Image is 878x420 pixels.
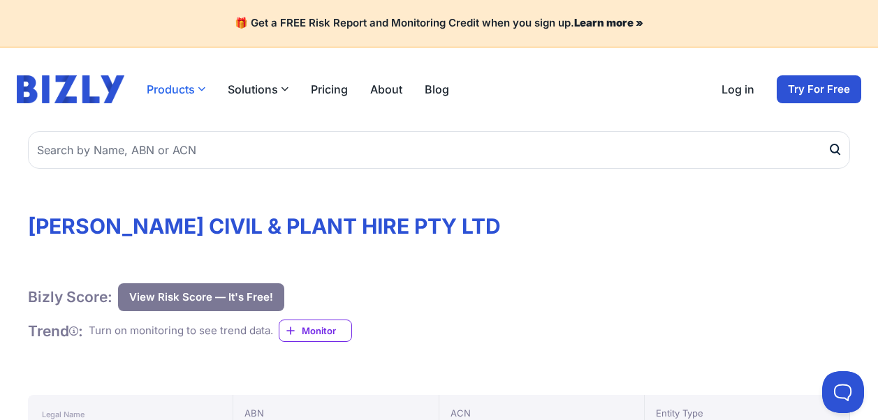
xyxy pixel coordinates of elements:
[722,81,754,98] a: Log in
[118,283,284,311] button: View Risk Score — It's Free!
[147,81,205,98] button: Products
[228,81,288,98] button: Solutions
[425,81,449,98] a: Blog
[28,213,850,239] h1: [PERSON_NAME] CIVIL & PLANT HIRE PTY LTD
[28,131,850,169] input: Search by Name, ABN or ACN
[28,322,83,340] h1: Trend :
[574,16,643,29] a: Learn more »
[370,81,402,98] a: About
[822,371,864,413] iframe: Toggle Customer Support
[451,406,633,420] div: ACN
[17,17,861,30] h4: 🎁 Get a FREE Risk Report and Monitoring Credit when you sign up.
[311,81,348,98] a: Pricing
[302,324,351,338] span: Monitor
[89,323,273,339] div: Turn on monitoring to see trend data.
[28,287,112,306] h1: Bizly Score:
[279,320,352,342] a: Monitor
[656,406,838,420] div: Entity Type
[244,406,427,420] div: ABN
[777,75,861,103] a: Try For Free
